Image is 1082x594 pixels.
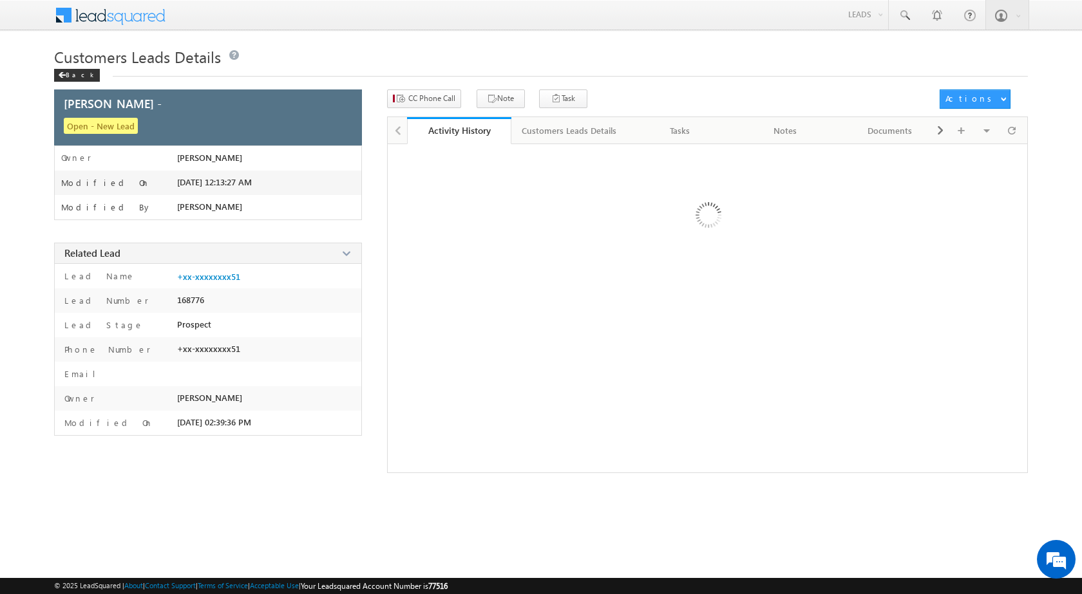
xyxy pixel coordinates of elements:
[54,69,100,82] div: Back
[54,580,448,592] span: © 2025 LeadSquared | | | | |
[64,246,120,259] span: Related Lead
[940,89,1011,109] button: Actions
[838,117,943,144] a: Documents
[641,151,774,284] img: Loading ...
[61,368,106,380] label: Email
[408,93,455,104] span: CC Phone Call
[61,319,144,331] label: Lead Stage
[407,117,512,144] a: Activity History
[61,295,149,306] label: Lead Number
[177,344,240,354] span: +xx-xxxxxxxx51
[177,272,240,282] a: +xx-xxxxxxxx51
[124,581,143,589] a: About
[743,123,826,138] div: Notes
[417,124,502,136] div: Activity History
[177,417,251,427] span: [DATE] 02:39:36 PM
[177,295,204,305] span: 168776
[177,393,242,403] span: [PERSON_NAME]
[628,117,733,144] a: Tasks
[177,201,242,212] span: [PERSON_NAME]
[477,89,525,108] button: Note
[848,123,931,138] div: Documents
[301,581,448,591] span: Your Leadsquared Account Number is
[61,417,153,429] label: Modified On
[539,89,587,108] button: Task
[61,344,151,355] label: Phone Number
[61,270,135,282] label: Lead Name
[64,118,138,134] span: Open - New Lead
[177,319,211,329] span: Prospect
[177,177,252,187] span: [DATE] 12:13:27 AM
[638,123,721,138] div: Tasks
[61,153,91,163] label: Owner
[387,89,461,108] button: CC Phone Call
[177,153,242,163] span: [PERSON_NAME]
[522,123,616,138] div: Customers Leads Details
[250,581,299,589] a: Acceptable Use
[54,46,221,67] span: Customers Leads Details
[64,98,162,109] span: [PERSON_NAME] -
[145,581,196,589] a: Contact Support
[61,202,152,212] label: Modified By
[428,581,448,591] span: 77516
[198,581,248,589] a: Terms of Service
[733,117,838,144] a: Notes
[945,93,996,104] div: Actions
[61,178,150,188] label: Modified On
[61,393,95,404] label: Owner
[511,117,628,144] a: Customers Leads Details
